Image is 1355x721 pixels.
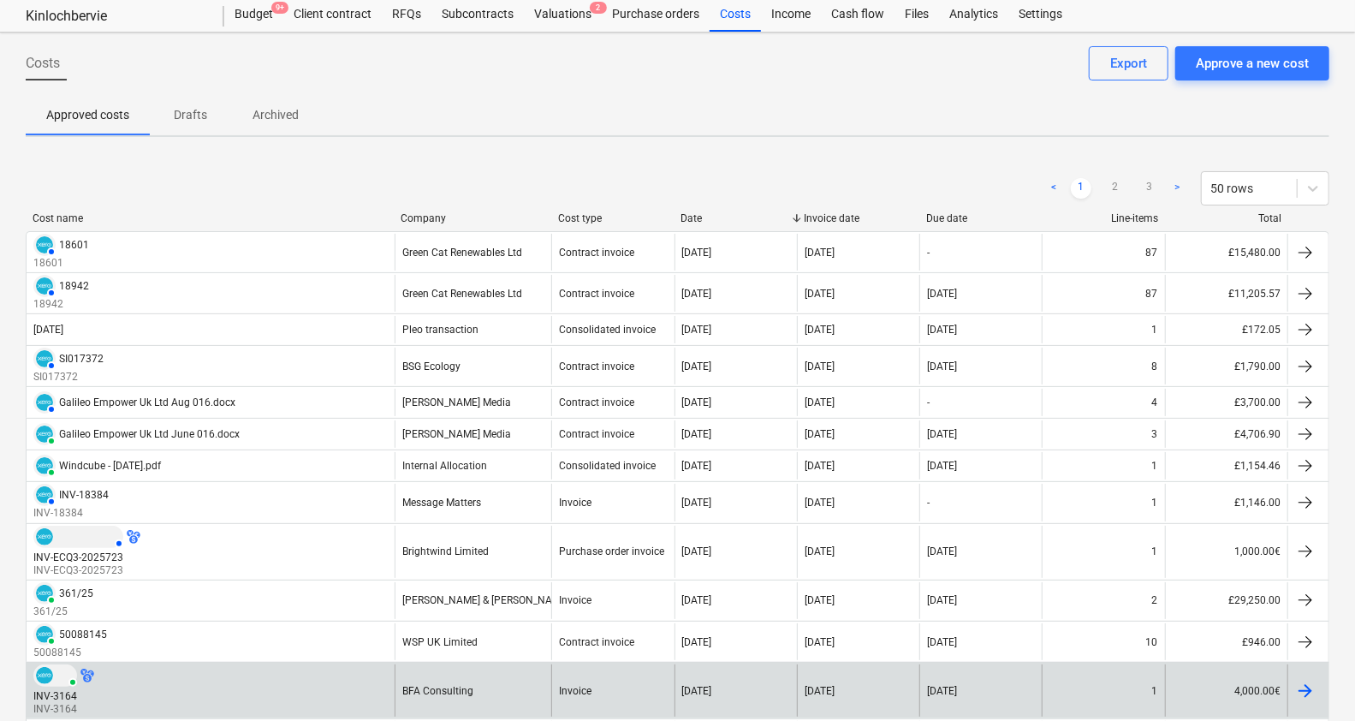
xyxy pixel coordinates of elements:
[33,563,140,578] p: INV-ECQ3-2025723
[33,234,56,256] div: Invoice has been synced with Xero and its status is currently AUTHORISED
[402,545,489,557] div: Brightwind Limited
[1269,639,1355,721] iframe: Chat Widget
[1152,497,1158,509] div: 1
[682,636,712,648] div: [DATE]
[1165,348,1287,384] div: £1,790.00
[927,636,957,648] div: [DATE]
[805,396,835,408] div: [DATE]
[1165,234,1287,271] div: £15,480.00
[33,391,56,414] div: Invoice has been synced with Xero and its status is currently AUTHORISED
[805,636,835,648] div: [DATE]
[402,247,522,259] div: Green Cat Renewables Ltd
[805,594,835,606] div: [DATE]
[1146,288,1158,300] div: 87
[402,685,473,697] div: BFA Consulting
[127,530,140,544] div: Invoice has a different currency from the budget
[927,288,957,300] div: [DATE]
[927,324,957,336] div: [DATE]
[1152,396,1158,408] div: 4
[805,360,835,372] div: [DATE]
[682,685,712,697] div: [DATE]
[402,594,588,606] div: [PERSON_NAME] & [PERSON_NAME] LTD
[33,664,77,687] div: Invoice has been synced with Xero and its status is currently PAID
[1105,178,1126,199] a: Page 2
[59,353,104,365] div: SI017372
[33,605,93,619] p: 361/25
[402,497,481,509] div: Message Matters
[805,288,835,300] div: [DATE]
[33,582,56,605] div: Invoice has been synced with Xero and its status is currently PAID
[682,460,712,472] div: [DATE]
[927,460,957,472] div: [DATE]
[59,396,235,408] div: Galileo Empower Uk Ltd Aug 016.docx
[1175,46,1329,80] button: Approve a new cost
[1152,360,1158,372] div: 8
[559,324,656,336] div: Consolidated invoice
[59,428,240,440] div: Galileo Empower Uk Ltd June 016.docx
[33,455,56,477] div: Invoice has been synced with Xero and its status is currently PAID
[401,212,544,224] div: Company
[33,348,56,370] div: Invoice has been synced with Xero and its status is currently AUTHORISED
[33,256,89,271] p: 18601
[927,360,957,372] div: [DATE]
[805,428,835,440] div: [DATE]
[558,212,667,224] div: Cost type
[682,594,712,606] div: [DATE]
[59,629,107,641] div: 50088145
[33,275,56,297] div: Invoice has been synced with Xero and its status is currently AUTHORISED
[402,460,487,472] div: Internal Allocation
[33,212,387,224] div: Cost name
[1167,178,1187,199] a: Next page
[805,460,835,472] div: [DATE]
[1165,389,1287,416] div: £3,700.00
[36,277,53,295] img: xero.svg
[33,370,104,384] p: SI017372
[927,594,957,606] div: [DATE]
[559,360,634,372] div: Contract invoice
[1165,420,1287,448] div: £4,706.90
[559,460,656,472] div: Consolidated invoice
[927,396,930,408] div: -
[927,545,957,557] div: [DATE]
[1196,52,1309,74] div: Approve a new cost
[682,247,712,259] div: [DATE]
[402,396,511,408] div: [PERSON_NAME] Media
[36,626,53,643] img: xero.svg
[1152,428,1158,440] div: 3
[33,690,77,702] div: INV-3164
[33,297,89,312] p: 18942
[1165,664,1287,717] div: 4,000.00€
[1110,52,1147,74] div: Export
[1165,623,1287,660] div: £946.00
[402,360,461,372] div: BSG Ecology
[26,53,60,74] span: Costs
[1165,582,1287,619] div: £29,250.00
[36,394,53,411] img: xero.svg
[805,497,835,509] div: [DATE]
[46,106,129,124] p: Approved costs
[170,106,211,124] p: Drafts
[682,428,712,440] div: [DATE]
[1089,46,1168,80] button: Export
[1152,460,1158,472] div: 1
[33,623,56,646] div: Invoice has been synced with Xero and its status is currently PAID
[33,646,107,660] p: 50088145
[33,423,56,445] div: Invoice has been synced with Xero and its status is currently PAID
[559,247,634,259] div: Contract invoice
[682,360,712,372] div: [DATE]
[682,545,712,557] div: [DATE]
[1139,178,1160,199] a: Page 3
[682,497,712,509] div: [DATE]
[804,212,912,224] div: Invoice date
[681,212,790,224] div: Date
[559,594,591,606] div: Invoice
[805,545,835,557] div: [DATE]
[1165,484,1287,521] div: £1,146.00
[33,324,63,336] div: [DATE]
[1146,247,1158,259] div: 87
[927,247,930,259] div: -
[559,288,634,300] div: Contract invoice
[402,324,478,336] div: Pleo transaction
[402,636,478,648] div: WSP UK Limited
